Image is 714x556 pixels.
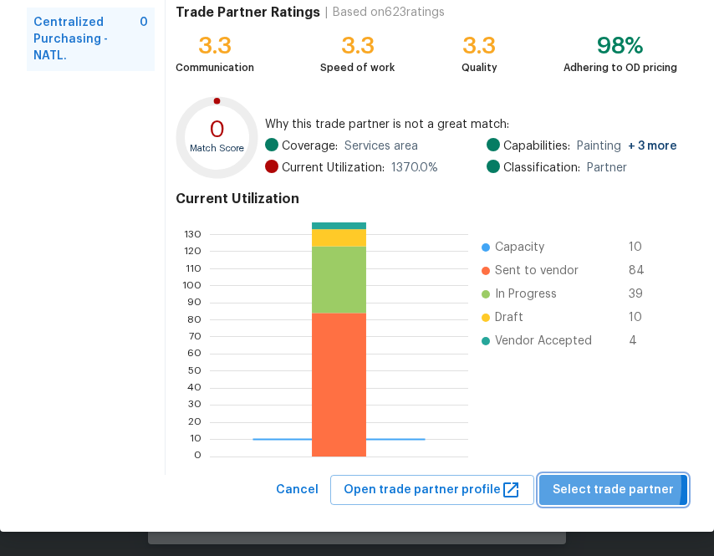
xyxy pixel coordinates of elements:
div: Quality [462,59,497,76]
span: 39 [629,286,655,303]
div: | [320,4,333,21]
span: 0 [140,14,148,64]
text: 100 [182,280,201,290]
span: Capacity [495,239,544,256]
span: Sent to vendor [495,263,579,279]
text: 20 [188,416,201,426]
text: 0 [194,451,201,461]
text: 70 [189,331,201,341]
text: 130 [184,229,201,239]
div: Speed of work [320,59,395,76]
span: Draft [495,309,523,326]
text: 110 [186,263,201,273]
text: 50 [188,365,201,375]
div: Based on 623 ratings [333,4,445,21]
text: 60 [187,349,201,359]
span: Cancel [276,480,319,501]
span: + 3 more [628,140,677,152]
span: Why this trade partner is not a great match: [265,116,677,133]
span: In Progress [495,286,557,303]
text: 120 [184,246,201,256]
div: Adhering to OD pricing [564,59,677,76]
text: Match Score [190,144,244,153]
h4: Current Utilization [176,191,677,207]
div: 3.3 [462,38,497,54]
span: 84 [629,263,655,279]
button: Open trade partner profile [330,475,534,506]
text: 80 [187,314,201,324]
span: Services area [344,138,418,155]
div: 98% [564,38,677,54]
span: Painting [577,138,677,155]
span: Open trade partner profile [344,480,521,501]
text: 40 [187,383,201,393]
span: Vendor Accepted [495,333,592,349]
span: Partner [587,160,627,176]
text: 30 [188,400,201,410]
span: 10 [629,239,655,256]
span: Centralized Purchasing - NATL. [33,14,140,64]
span: Classification: [503,160,580,176]
div: 3.3 [320,38,395,54]
span: Capabilities: [503,138,570,155]
text: 0 [209,119,225,141]
div: 3.3 [176,38,254,54]
div: Communication [176,59,254,76]
text: 90 [187,297,201,307]
span: Select trade partner [553,480,674,501]
span: 4 [629,333,655,349]
span: Coverage: [282,138,338,155]
span: 10 [629,309,655,326]
span: 1370.0 % [391,160,438,176]
text: 10 [190,434,201,444]
span: Current Utilization: [282,160,385,176]
button: Select trade partner [539,475,687,506]
h4: Trade Partner Ratings [176,4,320,21]
button: Cancel [269,475,325,506]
